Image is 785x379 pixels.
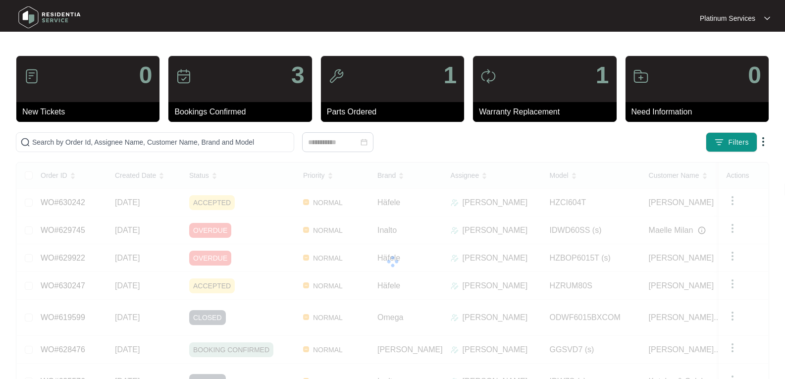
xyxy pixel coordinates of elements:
img: icon [24,68,40,84]
p: Parts Ordered [327,106,464,118]
img: filter icon [714,137,724,147]
p: Warranty Replacement [479,106,616,118]
img: icon [633,68,649,84]
p: Platinum Services [700,13,755,23]
input: Search by Order Id, Assignee Name, Customer Name, Brand and Model [32,137,290,148]
p: New Tickets [22,106,159,118]
p: 1 [596,63,609,87]
p: Need Information [631,106,769,118]
img: residentia service logo [15,2,84,32]
img: icon [328,68,344,84]
p: 0 [748,63,761,87]
img: search-icon [20,137,30,147]
img: dropdown arrow [764,16,770,21]
p: 1 [443,63,457,87]
span: Filters [728,137,749,148]
img: icon [480,68,496,84]
p: Bookings Confirmed [174,106,312,118]
p: 3 [291,63,305,87]
p: 0 [139,63,153,87]
img: icon [176,68,192,84]
button: filter iconFilters [706,132,757,152]
img: dropdown arrow [757,136,769,148]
